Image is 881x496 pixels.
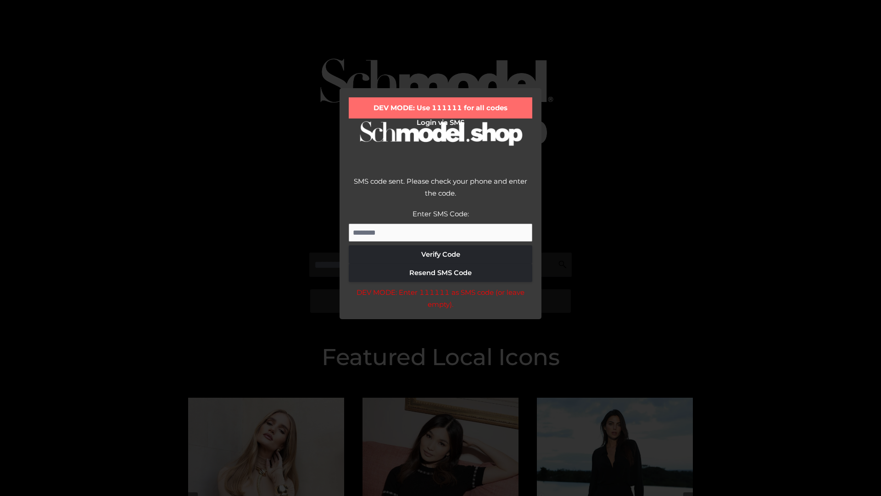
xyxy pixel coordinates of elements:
[349,97,532,118] div: DEV MODE: Use 111111 for all codes
[349,287,532,310] div: DEV MODE: Enter 111111 as SMS code (or leave empty).
[349,264,532,282] button: Resend SMS Code
[413,209,469,218] label: Enter SMS Code:
[349,118,532,127] h2: Login via SMS
[349,245,532,264] button: Verify Code
[349,175,532,208] div: SMS code sent. Please check your phone and enter the code.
